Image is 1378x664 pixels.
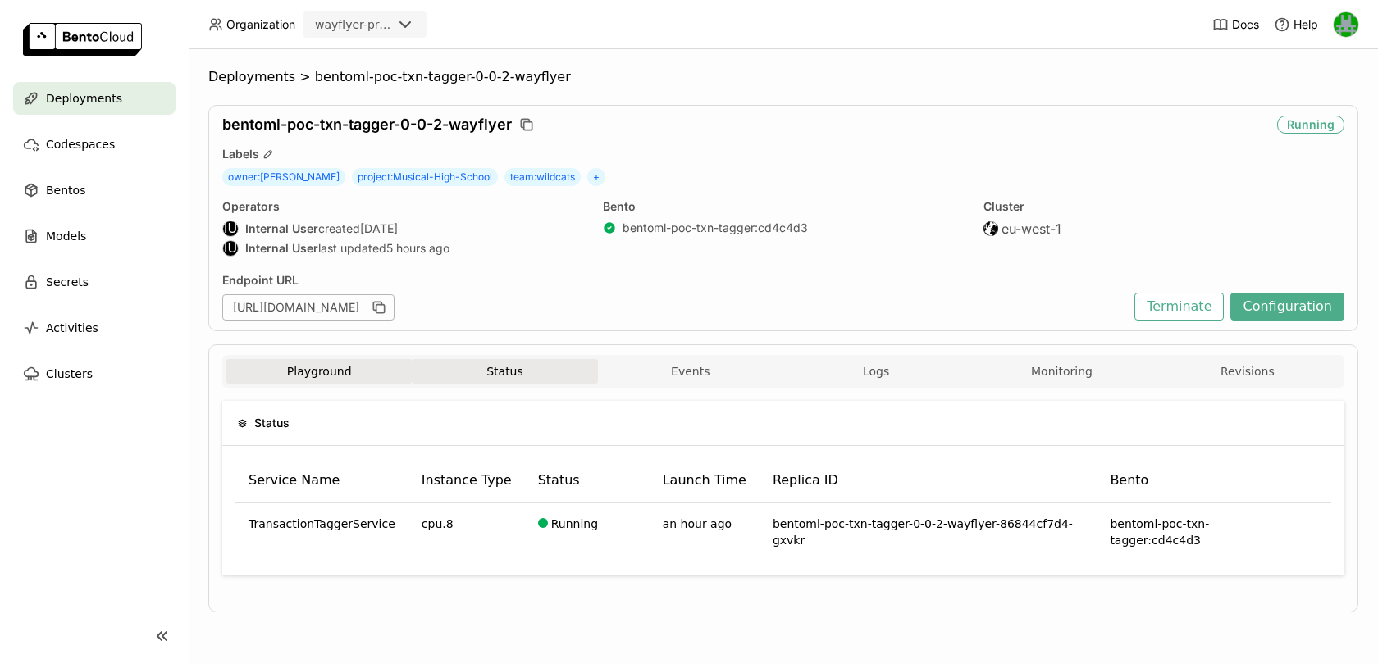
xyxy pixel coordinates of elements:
span: Clusters [46,364,93,384]
span: Models [46,226,86,246]
th: Bento [1097,459,1305,503]
div: Running [1277,116,1344,134]
span: Logs [863,364,889,379]
th: Launch Time [650,459,760,503]
span: owner : [PERSON_NAME] [222,168,345,186]
span: team : wildcats [504,168,581,186]
img: Sean Hickey [1334,12,1358,37]
span: TransactionTaggerService [249,516,395,532]
div: Labels [222,147,1344,161]
a: Activities [13,312,176,344]
button: Events [598,359,783,384]
span: Help [1294,17,1318,32]
span: Codespaces [46,134,115,154]
div: IU [223,221,238,236]
td: bentoml-poc-txn-tagger:cd4c4d3 [1097,503,1305,562]
span: Bentos [46,180,85,200]
td: Running [525,503,650,562]
td: cpu.8 [408,503,525,562]
a: Codespaces [13,128,176,161]
span: an hour ago [663,517,732,530]
span: project : Musical-High-School [352,168,498,186]
div: created [222,221,583,237]
div: Bento [603,199,964,214]
div: wayflyer-prod [315,16,392,33]
th: Replica ID [760,459,1097,503]
div: [URL][DOMAIN_NAME] [222,294,395,321]
a: Models [13,220,176,252]
span: Status [254,414,290,432]
a: Secrets [13,266,176,298]
a: Clusters [13,357,176,390]
div: Cluster [983,199,1344,214]
span: [DATE] [360,221,398,236]
th: Status [525,459,650,503]
div: IU [223,241,238,256]
button: Terminate [1134,293,1224,321]
div: Internal User [222,240,239,257]
nav: Breadcrumbs navigation [208,69,1358,85]
span: bentoml-poc-txn-tagger-0-0-2-wayflyer [315,69,571,85]
span: > [295,69,315,85]
th: Service Name [235,459,408,503]
button: Configuration [1230,293,1344,321]
th: Instance Type [408,459,525,503]
strong: Internal User [245,221,318,236]
a: Deployments [13,82,176,115]
td: bentoml-poc-txn-tagger-0-0-2-wayflyer-86844cf7d4-gxvkr [760,503,1097,562]
span: Secrets [46,272,89,292]
button: Revisions [1155,359,1340,384]
span: Deployments [46,89,122,108]
a: bentoml-poc-txn-tagger:cd4c4d3 [623,221,808,235]
button: Playground [226,359,412,384]
span: 5 hours ago [386,241,449,256]
span: Organization [226,17,295,32]
a: Docs [1212,16,1259,33]
div: Help [1274,16,1318,33]
span: Deployments [208,69,295,85]
span: bentoml-poc-txn-tagger-0-0-2-wayflyer [222,116,512,134]
input: Selected wayflyer-prod. [394,17,395,34]
div: Operators [222,199,583,214]
button: Monitoring [969,359,1154,384]
div: Internal User [222,221,239,237]
span: eu-west-1 [1002,221,1061,237]
span: + [587,168,605,186]
span: Activities [46,318,98,338]
img: logo [23,23,142,56]
button: Status [412,359,597,384]
div: Endpoint URL [222,273,1126,288]
a: Bentos [13,174,176,207]
span: Docs [1232,17,1259,32]
strong: Internal User [245,241,318,256]
div: last updated [222,240,583,257]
